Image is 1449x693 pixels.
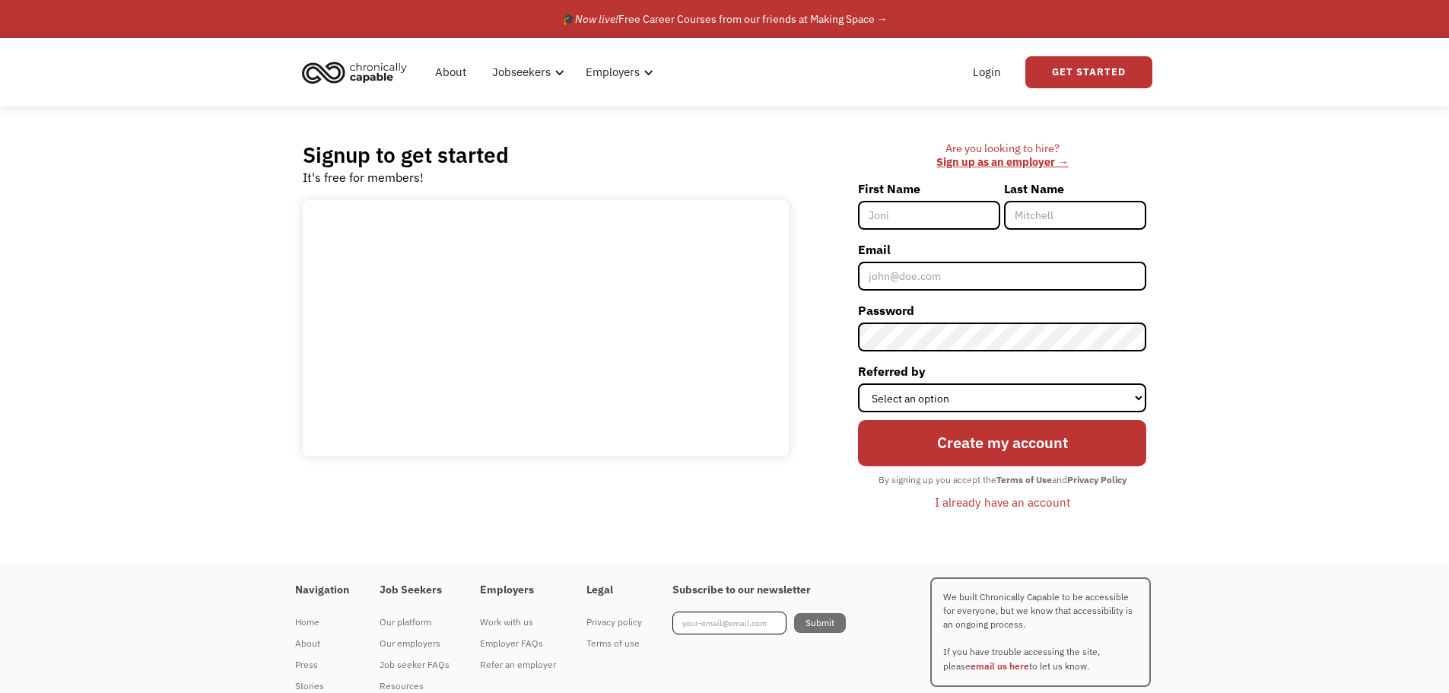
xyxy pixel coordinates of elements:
input: Submit [794,613,846,633]
form: Member-Signup-Form [858,176,1146,515]
div: Employers [586,63,640,81]
div: Privacy policy [586,613,642,631]
h4: Navigation [295,583,349,597]
a: Terms of use [586,633,642,654]
div: Home [295,613,349,631]
label: Referred by [858,359,1146,383]
a: email us here [971,660,1029,672]
label: Password [858,298,1146,323]
a: Job seeker FAQs [380,654,450,676]
h4: Subscribe to our newsletter [672,583,846,597]
input: john@doe.com [858,262,1146,291]
h4: Job Seekers [380,583,450,597]
strong: Privacy Policy [1067,474,1126,485]
h2: Signup to get started [303,141,509,168]
div: Employer FAQs [480,634,556,653]
a: Our platform [380,612,450,633]
h4: Employers [480,583,556,597]
a: About [295,633,349,654]
div: I already have an account [935,493,1070,511]
a: Work with us [480,612,556,633]
input: Create my account [858,420,1146,466]
strong: Terms of Use [996,474,1052,485]
a: Privacy policy [586,612,642,633]
a: About [426,48,475,97]
p: We built Chronically Capable to be accessible for everyone, but we know that accessibility is an ... [930,577,1151,687]
a: home [297,56,418,89]
label: Email [858,237,1146,262]
label: Last Name [1004,176,1146,201]
div: Terms of use [586,634,642,653]
h4: Legal [586,583,642,597]
div: Are you looking to hire? ‍ [858,141,1146,170]
div: Our employers [380,634,450,653]
div: Work with us [480,613,556,631]
label: First Name [858,176,1000,201]
a: Login [964,48,1010,97]
a: Refer an employer [480,654,556,676]
a: Home [295,612,349,633]
input: Mitchell [1004,201,1146,230]
a: Employer FAQs [480,633,556,654]
div: Jobseekers [492,63,551,81]
img: Chronically Capable logo [297,56,412,89]
div: About [295,634,349,653]
div: Our platform [380,613,450,631]
a: Press [295,654,349,676]
div: By signing up you accept the and [871,470,1134,490]
div: 🎓 Free Career Courses from our friends at Making Space → [562,10,888,28]
em: Now live! [575,12,618,26]
div: Press [295,656,349,674]
form: Footer Newsletter [672,612,846,634]
div: Employers [577,48,658,97]
a: Sign up as an employer → [936,154,1068,169]
div: Refer an employer [480,656,556,674]
div: It's free for members! [303,168,424,186]
a: I already have an account [923,489,1082,515]
a: Our employers [380,633,450,654]
div: Jobseekers [483,48,569,97]
input: your-email@email.com [672,612,786,634]
div: Job seeker FAQs [380,656,450,674]
input: Joni [858,201,1000,230]
a: Get Started [1025,56,1152,88]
